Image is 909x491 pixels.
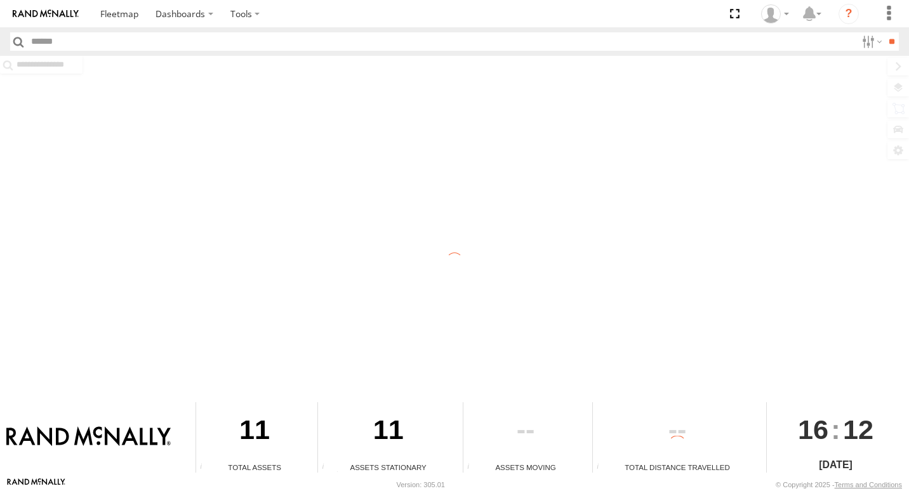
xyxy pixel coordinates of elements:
a: Terms and Conditions [835,481,902,488]
div: Assets Stationary [318,462,458,473]
div: Valeo Dash [757,4,793,23]
div: Assets Moving [463,462,588,473]
div: Total number of assets current stationary. [318,463,337,473]
div: : [767,402,905,457]
div: © Copyright 2025 - [776,481,902,488]
div: Total distance travelled by all assets within specified date range and applied filters [593,463,612,473]
i: ? [839,4,859,24]
img: rand-logo.svg [13,10,79,18]
label: Search Filter Options [857,32,884,51]
span: 12 [843,402,873,457]
a: Visit our Website [7,478,65,491]
img: Rand McNally [6,426,171,448]
div: [DATE] [767,457,905,473]
div: Total number of Enabled Assets [196,463,215,473]
div: 11 [318,402,458,462]
div: Version: 305.01 [397,481,445,488]
div: Total Distance Travelled [593,462,762,473]
div: 11 [196,402,313,462]
div: Total Assets [196,462,313,473]
span: 16 [798,402,828,457]
div: Total number of assets current in transit. [463,463,482,473]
